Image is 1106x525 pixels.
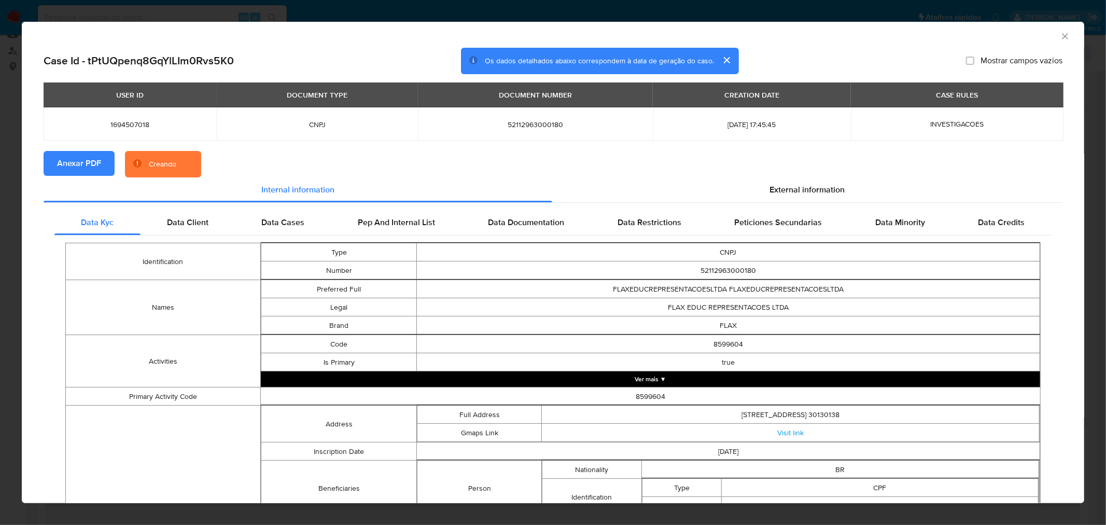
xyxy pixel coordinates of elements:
[261,353,417,371] td: Is Primary
[81,216,114,228] span: Data Kyc
[261,261,417,280] td: Number
[261,184,334,196] span: Internal information
[642,497,721,515] td: Number
[430,120,640,129] span: 52112963000180
[981,56,1062,66] span: Mostrar campos vazios
[261,388,1041,406] td: 8599604
[930,86,985,104] div: CASE RULES
[417,461,542,516] td: Person
[261,243,417,261] td: Type
[417,424,542,442] td: Gmaps Link
[931,119,984,129] span: INVESTIGACOES
[417,261,1040,280] td: 52112963000180
[261,335,417,353] td: Code
[417,316,1040,335] td: FLAX
[488,216,565,228] span: Data Documentation
[110,86,150,104] div: USER ID
[542,479,642,516] td: Identification
[417,443,1040,461] td: [DATE]
[44,177,1062,202] div: Detailed info
[966,57,974,65] input: Mostrar campos vazios
[721,497,1038,515] td: 012.944.395-61
[542,461,642,479] td: Nationality
[358,216,435,228] span: Pep And Internal List
[44,151,115,176] button: Anexar PDF
[735,216,822,228] span: Peticiones Secundarias
[54,210,1052,235] div: Detailed internal info
[56,120,204,129] span: 1694507018
[66,280,261,335] td: Names
[167,216,208,228] span: Data Client
[721,479,1038,497] td: CPF
[485,56,714,66] span: Os dados detalhados abaixo correspondem à data de geração do caso.
[978,216,1025,228] span: Data Credits
[22,22,1084,503] div: closure-recommendation-modal
[261,406,417,443] td: Address
[261,298,417,316] td: Legal
[417,298,1040,316] td: FLAX EDUC REPRESENTACOES LTDA
[493,86,578,104] div: DOCUMENT NUMBER
[261,461,417,517] td: Beneficiaries
[66,335,261,388] td: Activities
[417,280,1040,298] td: FLAXEDUCREPRESENTACOESLTDA FLAXEDUCREPRESENTACOESLTDA
[769,184,845,196] span: External information
[417,406,542,424] td: Full Address
[149,159,176,170] div: Creando
[57,152,101,175] span: Anexar PDF
[641,461,1039,479] td: BR
[665,120,839,129] span: [DATE] 17:45:45
[417,353,1040,371] td: true
[44,54,234,67] h2: Case Id - tPtUQpenq8GqYlLIm0Rvs5K0
[875,216,925,228] span: Data Minority
[714,48,739,73] button: cerrar
[261,443,417,461] td: Inscription Date
[261,280,417,298] td: Preferred Full
[618,216,681,228] span: Data Restrictions
[261,216,304,228] span: Data Cases
[777,427,804,438] a: Visit link
[417,243,1040,261] td: CNPJ
[542,406,1040,424] td: [STREET_ADDRESS] 30130138
[261,316,417,335] td: Brand
[1060,31,1069,40] button: Fechar a janela
[417,335,1040,353] td: 8599604
[281,86,354,104] div: DOCUMENT TYPE
[718,86,786,104] div: CREATION DATE
[642,479,721,497] td: Type
[66,388,261,406] td: Primary Activity Code
[66,243,261,280] td: Identification
[261,371,1040,387] button: Expand array
[229,120,405,129] span: CNPJ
